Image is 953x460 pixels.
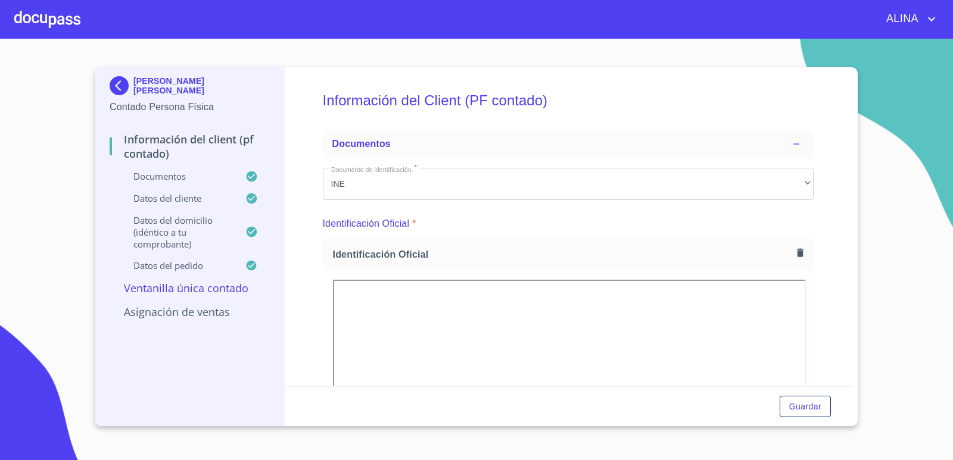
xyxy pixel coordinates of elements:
span: Guardar [789,399,821,414]
span: Identificación Oficial [333,248,792,261]
button: account of current user [877,10,939,29]
p: Información del Client (PF contado) [110,132,270,161]
img: Docupass spot blue [110,76,133,95]
div: INE [323,168,814,200]
p: Ventanilla única contado [110,281,270,295]
button: Guardar [780,396,831,418]
p: Datos del cliente [110,192,245,204]
p: Asignación de Ventas [110,305,270,319]
div: Documentos [323,130,814,158]
p: Documentos [110,170,245,182]
p: Datos del domicilio (idéntico a tu comprobante) [110,214,245,250]
div: [PERSON_NAME] [PERSON_NAME] [110,76,270,100]
span: ALINA [877,10,924,29]
p: [PERSON_NAME] [PERSON_NAME] [133,76,270,95]
p: Datos del pedido [110,259,245,271]
p: Identificación Oficial [323,217,410,231]
span: Documentos [332,139,391,149]
p: Contado Persona Física [110,100,270,114]
h5: Información del Client (PF contado) [323,76,814,125]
